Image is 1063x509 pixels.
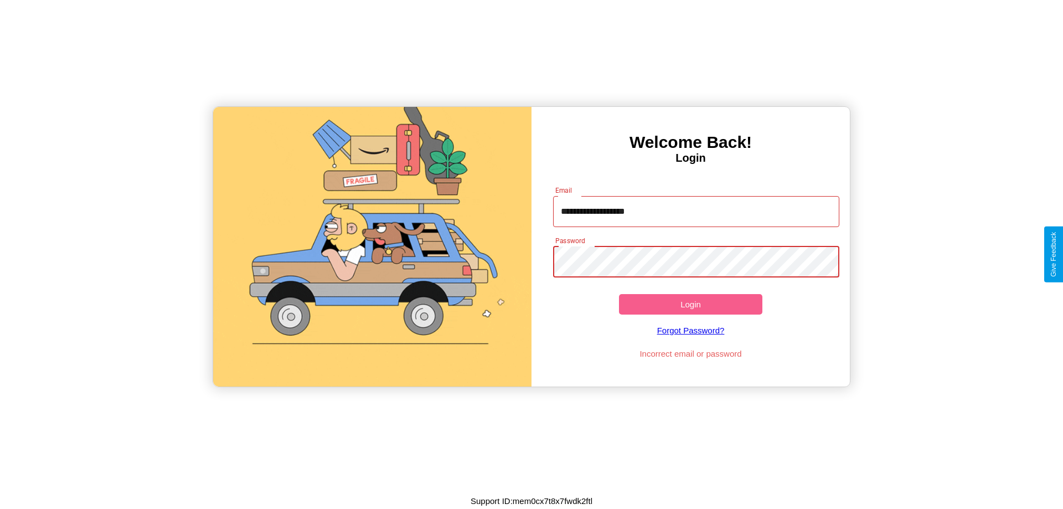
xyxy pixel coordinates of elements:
p: Incorrect email or password [548,346,834,361]
img: gif [213,107,531,387]
h4: Login [531,152,850,164]
label: Password [555,236,585,245]
a: Forgot Password? [548,315,834,346]
label: Email [555,186,572,195]
h3: Welcome Back! [531,133,850,152]
button: Login [619,294,762,315]
div: Give Feedback [1050,232,1057,277]
p: Support ID: mem0cx7t8x7fwdk2ftl [471,493,592,508]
